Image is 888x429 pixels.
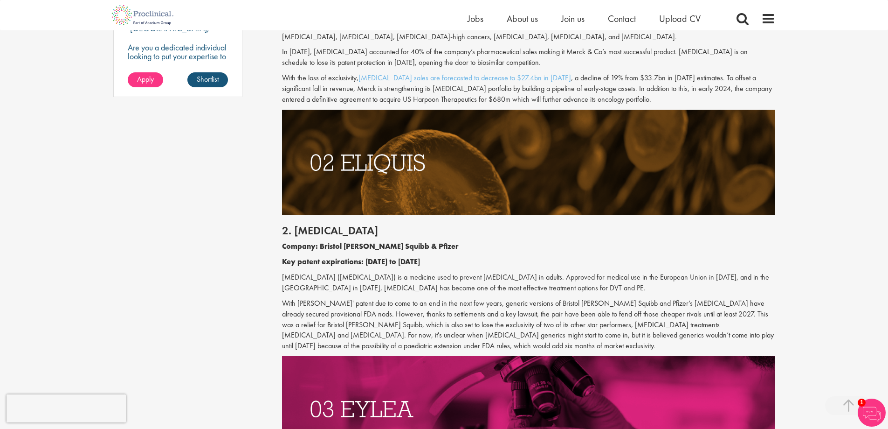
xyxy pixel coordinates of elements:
[137,74,154,84] span: Apply
[282,73,775,105] p: With the loss of exclusivity, , a decline of 19% from $33.7bn in [DATE] estimates. To offset a si...
[282,47,775,68] p: In [DATE], [MEDICAL_DATA] accounted for 40% of the company’s pharmaceutical sales making it Merck...
[561,13,585,25] a: Join us
[282,298,775,352] p: With [PERSON_NAME]' patent due to come to an end in the next few years, generic versions of Brist...
[7,394,126,422] iframe: reCAPTCHA
[858,399,866,407] span: 1
[507,13,538,25] a: About us
[128,23,209,42] p: [GEOGRAPHIC_DATA], [GEOGRAPHIC_DATA]
[468,13,483,25] a: Jobs
[187,72,228,87] a: Shortlist
[282,225,775,237] h2: 2. [MEDICAL_DATA]
[128,43,228,78] p: Are you a dedicated individual looking to put your expertise to work fully flexibly in a remote p...
[282,257,420,267] b: Key patent expirations: [DATE] to [DATE]
[128,72,163,87] a: Apply
[358,73,571,83] a: [MEDICAL_DATA] sales are forecasted to decrease to $27.4bn in [DATE]
[282,110,775,215] img: Drugs with patents due to expire Eliquis
[608,13,636,25] a: Contact
[659,13,701,25] a: Upload CV
[282,272,775,294] p: [MEDICAL_DATA] ([MEDICAL_DATA]) is a medicine used to prevent [MEDICAL_DATA] in adults. Approved ...
[858,399,886,427] img: Chatbot
[282,241,459,251] b: Company: Bristol [PERSON_NAME] Squibb & Pfizer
